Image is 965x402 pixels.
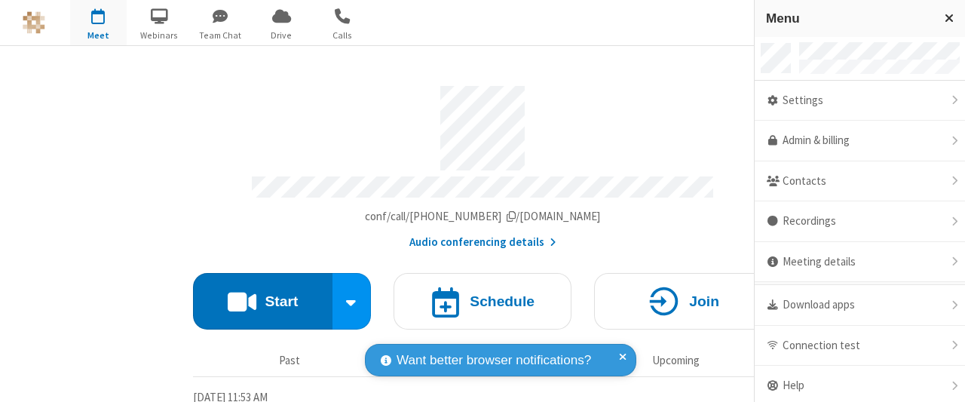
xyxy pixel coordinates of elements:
button: Start [193,273,332,330]
button: Audio conferencing details [409,234,556,251]
button: Copy my meeting room linkCopy my meeting room link [365,208,601,226]
span: Calls [314,29,371,42]
span: Webinars [131,29,188,42]
button: Upcoming [585,347,767,376]
div: Contacts [755,161,965,202]
div: Settings [755,81,965,121]
div: Connection test [755,326,965,367]
h4: Schedule [470,294,535,308]
h4: Start [265,294,298,308]
button: Join [594,273,772,330]
span: Copy my meeting room link [365,209,601,223]
div: Meeting details [755,242,965,283]
span: Team Chat [192,29,249,42]
span: Want better browser notifications? [397,351,591,370]
iframe: Chat [927,363,954,391]
span: Drive [253,29,310,42]
button: Past [199,347,381,376]
div: Download apps [755,285,965,326]
a: Admin & billing [755,121,965,161]
h3: Menu [766,11,931,26]
div: Recordings [755,201,965,242]
div: Start conference options [332,273,372,330]
h4: Join [689,294,719,308]
img: QA Selenium DO NOT DELETE OR CHANGE [23,11,45,34]
span: Meet [70,29,127,42]
button: Schedule [394,273,571,330]
section: Account details [193,75,772,251]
